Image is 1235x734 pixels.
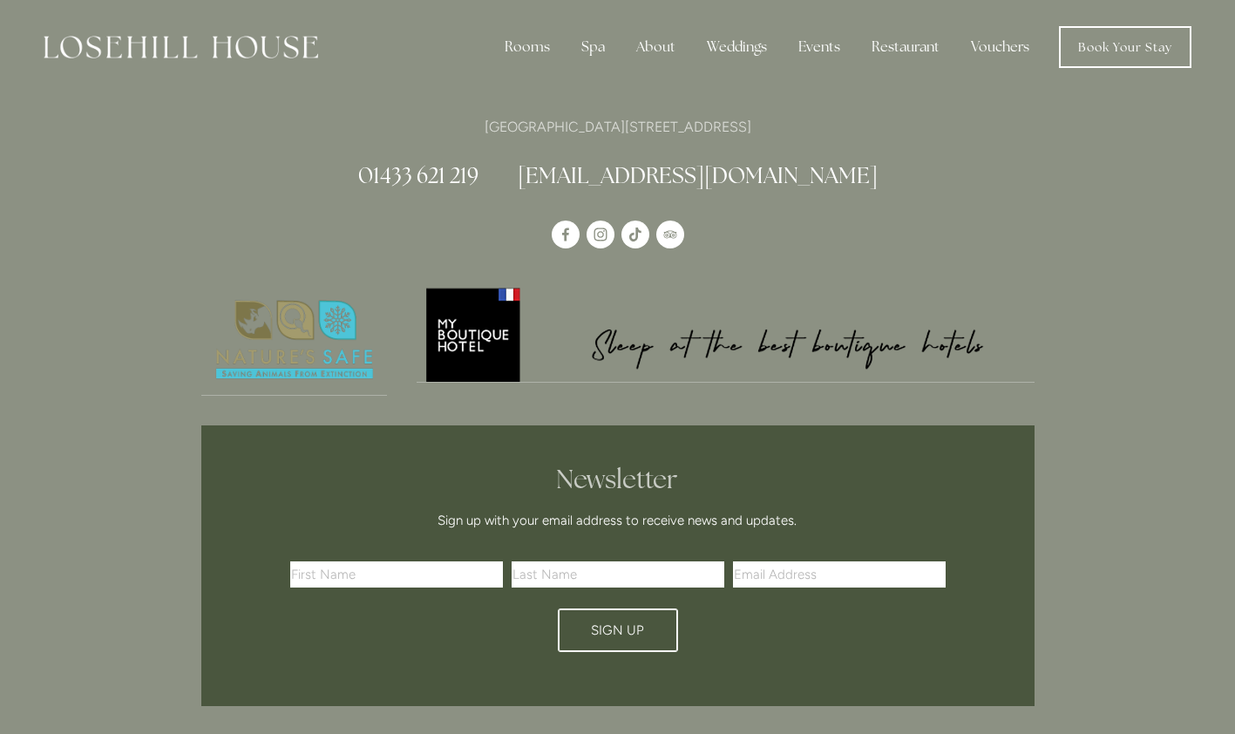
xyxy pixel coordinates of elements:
[621,221,649,248] a: TikTok
[693,30,781,65] div: Weddings
[622,30,689,65] div: About
[201,115,1035,139] p: [GEOGRAPHIC_DATA][STREET_ADDRESS]
[957,30,1043,65] a: Vouchers
[44,36,318,58] img: Losehill House
[518,161,878,189] a: [EMAIL_ADDRESS][DOMAIN_NAME]
[417,285,1035,382] img: My Boutique Hotel - Logo
[290,561,503,588] input: First Name
[417,285,1035,383] a: My Boutique Hotel - Logo
[656,221,684,248] a: TripAdvisor
[201,285,388,396] a: Nature's Safe - Logo
[358,161,478,189] a: 01433 621 219
[567,30,619,65] div: Spa
[784,30,854,65] div: Events
[587,221,614,248] a: Instagram
[591,622,644,638] span: Sign Up
[733,561,946,588] input: Email Address
[858,30,953,65] div: Restaurant
[1059,26,1191,68] a: Book Your Stay
[552,221,580,248] a: Losehill House Hotel & Spa
[296,510,940,531] p: Sign up with your email address to receive news and updates.
[491,30,564,65] div: Rooms
[558,608,678,652] button: Sign Up
[201,285,388,395] img: Nature's Safe - Logo
[296,464,940,495] h2: Newsletter
[512,561,724,588] input: Last Name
